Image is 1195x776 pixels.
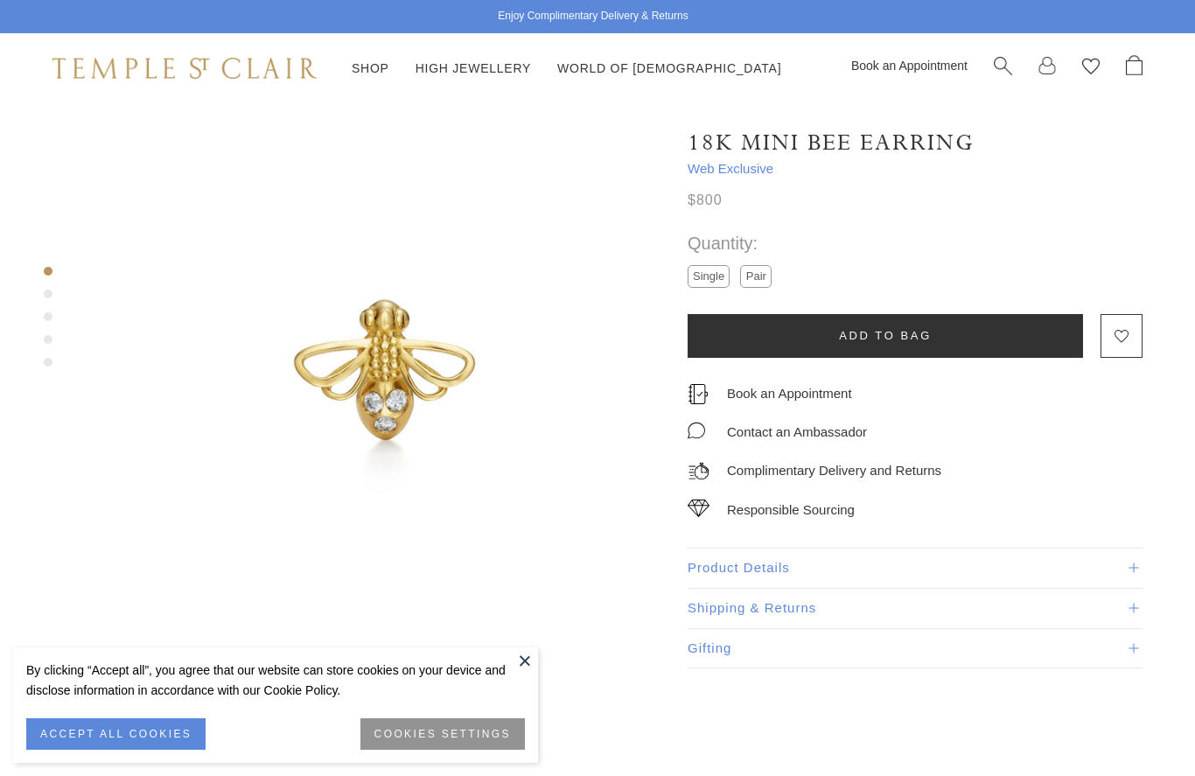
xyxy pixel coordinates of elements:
[688,629,1143,668] button: Gifting
[994,55,1012,82] a: Search
[52,58,317,79] img: Temple St. Clair
[688,460,709,482] img: icon_delivery.svg
[727,500,855,521] div: Responsible Sourcing
[688,189,723,212] span: $800
[352,58,781,80] nav: Main navigation
[26,718,206,750] button: ACCEPT ALL COOKIES
[498,8,688,25] p: Enjoy Complimentary Delivery & Returns
[688,589,1143,628] button: Shipping & Returns
[688,384,709,404] img: icon_appointment.svg
[688,229,779,258] span: Quantity:
[727,460,941,482] p: Complimentary Delivery and Returns
[352,61,389,75] a: ShopShop
[688,500,709,517] img: icon_sourcing.svg
[26,661,525,701] div: By clicking “Accept all”, you agree that our website can store cookies on your device and disclos...
[727,384,852,403] a: Book an Appointment
[44,262,52,381] div: Product gallery navigation
[727,422,867,444] div: Contact an Ambassador
[688,422,705,439] img: MessageIcon-01_2.svg
[557,61,781,75] a: World of [DEMOGRAPHIC_DATA]World of [DEMOGRAPHIC_DATA]
[1126,55,1143,82] a: Open Shopping Bag
[114,103,661,651] img: E18101-MINIBEE
[688,314,1083,358] button: Add to bag
[688,128,975,158] h1: 18K Mini Bee Earring
[1082,55,1100,82] a: View Wishlist
[688,549,1143,588] button: Product Details
[416,61,531,75] a: High JewelleryHigh Jewellery
[851,59,968,73] a: Book an Appointment
[688,265,730,287] label: Single
[839,329,932,342] span: Add to bag
[688,158,1143,180] span: Web Exclusive
[360,718,525,750] button: COOKIES SETTINGS
[740,265,772,287] label: Pair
